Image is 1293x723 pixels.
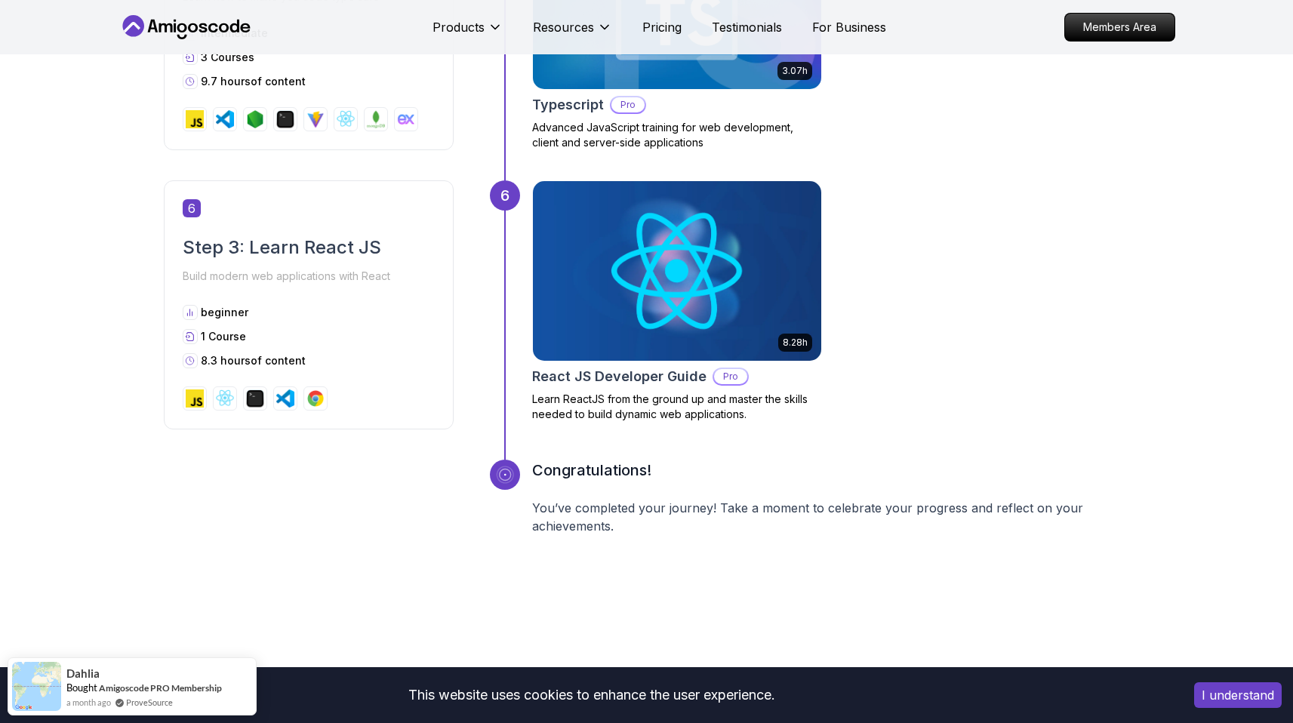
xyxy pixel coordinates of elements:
[714,369,747,384] p: Pro
[183,235,435,260] h2: Step 3: Learn React JS
[532,392,822,422] p: Learn ReactJS from the ground up and master the skills needed to build dynamic web applications.
[532,120,822,150] p: Advanced JavaScript training for web development, client and server-side applications
[246,389,264,408] img: terminal logo
[433,18,503,48] button: Products
[1194,682,1282,708] button: Accept cookies
[397,110,415,128] img: exppressjs logo
[246,110,264,128] img: nodejs logo
[201,305,248,320] p: beginner
[533,18,594,36] p: Resources
[532,499,1130,535] p: You’ve completed your journey! Take a moment to celebrate your progress and reflect on your achie...
[126,696,173,709] a: ProveSource
[201,330,246,343] span: 1 Course
[306,389,325,408] img: chrome logo
[183,199,201,217] span: 6
[216,389,234,408] img: react logo
[201,353,306,368] p: 8.3 hours of content
[276,389,294,408] img: vscode logo
[533,181,821,361] img: React JS Developer Guide card
[11,678,1171,712] div: This website uses cookies to enhance the user experience.
[186,110,204,128] img: javascript logo
[12,662,61,711] img: provesource social proof notification image
[490,180,520,211] div: 6
[201,51,254,63] span: 3 Courses
[433,18,485,36] p: Products
[66,681,97,694] span: Bought
[712,18,782,36] a: Testimonials
[186,389,204,408] img: javascript logo
[201,74,306,89] p: 9.7 hours of content
[783,337,808,349] p: 8.28h
[532,460,1130,481] h3: Congratulations!
[1064,13,1175,42] a: Members Area
[276,110,294,128] img: terminal logo
[533,18,612,48] button: Resources
[183,266,435,287] p: Build modern web applications with React
[66,667,100,680] span: Dahlia
[337,110,355,128] img: react logo
[532,94,604,115] h2: Typescript
[642,18,682,36] a: Pricing
[532,366,707,387] h2: React JS Developer Guide
[367,110,385,128] img: mongodb logo
[782,65,808,77] p: 3.07h
[812,18,886,36] a: For Business
[99,682,222,694] a: Amigoscode PRO Membership
[532,180,822,422] a: React JS Developer Guide card8.28hReact JS Developer GuideProLearn ReactJS from the ground up and...
[66,696,111,709] span: a month ago
[306,110,325,128] img: vite logo
[1065,14,1174,41] p: Members Area
[216,110,234,128] img: vscode logo
[611,97,645,112] p: Pro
